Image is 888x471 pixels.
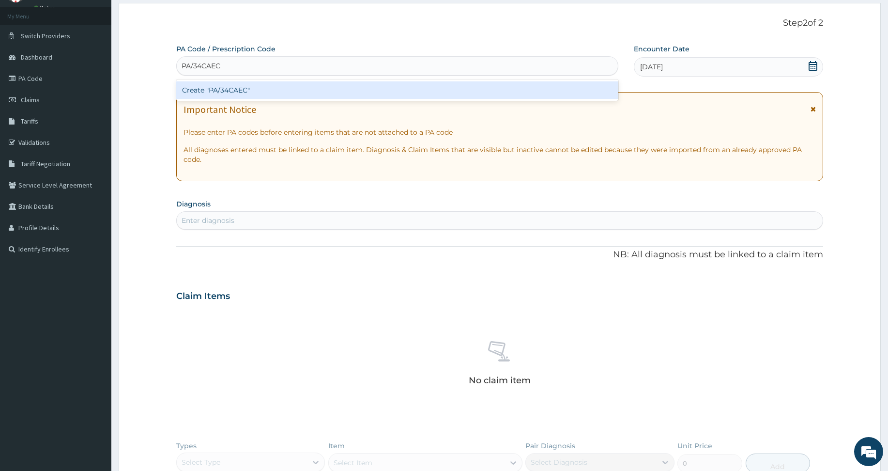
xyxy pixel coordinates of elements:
p: No claim item [469,376,531,385]
span: [DATE] [640,62,663,72]
h1: Important Notice [184,104,256,115]
p: All diagnoses entered must be linked to a claim item. Diagnosis & Claim Items that are visible bu... [184,145,816,164]
label: Encounter Date [634,44,689,54]
div: Enter diagnosis [182,216,234,225]
div: Minimize live chat window [159,5,182,28]
label: Diagnosis [176,199,211,209]
p: Please enter PA codes before entering items that are not attached to a PA code [184,127,816,137]
a: Online [34,4,57,11]
span: Tariffs [21,117,38,126]
p: NB: All diagnosis must be linked to a claim item [176,249,823,261]
p: Step 2 of 2 [176,18,823,29]
div: Create "PA/34CAEC" [176,81,618,99]
span: Switch Providers [21,31,70,40]
span: Tariff Negotiation [21,159,70,168]
label: PA Code / Prescription Code [176,44,276,54]
span: Claims [21,95,40,104]
span: Dashboard [21,53,52,62]
div: Chat with us now [50,54,163,67]
span: We're online! [56,122,134,220]
img: d_794563401_company_1708531726252_794563401 [18,48,39,73]
h3: Claim Items [176,291,230,302]
textarea: Type your message and hit 'Enter' [5,265,184,298]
